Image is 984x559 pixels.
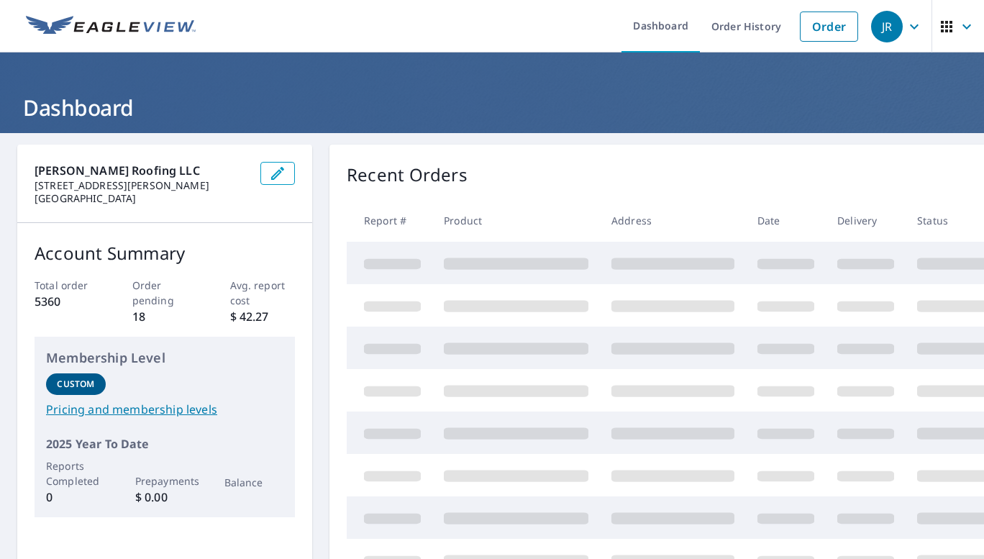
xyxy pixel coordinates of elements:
[35,278,100,293] p: Total order
[46,348,283,368] p: Membership Level
[135,488,195,506] p: $ 0.00
[135,473,195,488] p: Prepayments
[35,240,295,266] p: Account Summary
[57,378,94,391] p: Custom
[746,199,826,242] th: Date
[46,401,283,418] a: Pricing and membership levels
[826,199,906,242] th: Delivery
[17,93,967,122] h1: Dashboard
[432,199,600,242] th: Product
[347,162,468,188] p: Recent Orders
[46,458,106,488] p: Reports Completed
[46,488,106,506] p: 0
[347,199,432,242] th: Report #
[35,179,249,192] p: [STREET_ADDRESS][PERSON_NAME]
[132,308,198,325] p: 18
[600,199,746,242] th: Address
[35,192,249,205] p: [GEOGRAPHIC_DATA]
[230,278,296,308] p: Avg. report cost
[35,293,100,310] p: 5360
[800,12,858,42] a: Order
[224,475,284,490] p: Balance
[132,278,198,308] p: Order pending
[871,11,903,42] div: JR
[26,16,196,37] img: EV Logo
[46,435,283,453] p: 2025 Year To Date
[230,308,296,325] p: $ 42.27
[35,162,249,179] p: [PERSON_NAME] Roofing LLC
